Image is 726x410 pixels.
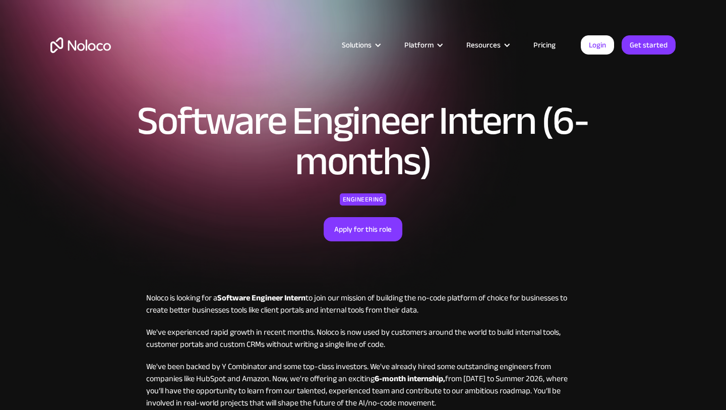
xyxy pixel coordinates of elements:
[581,35,614,55] a: Login
[340,193,387,206] div: Engineering
[454,38,521,52] div: Resources
[521,38,568,52] a: Pricing
[342,38,372,52] div: Solutions
[103,101,623,182] h1: Software Engineer Intern (6-months)
[375,371,445,386] strong: 6-month internship,
[217,290,306,305] strong: Software Engineer Intern
[392,38,454,52] div: Platform
[50,37,111,53] a: home
[146,361,580,409] p: We've been backed by Y Combinator and some top-class investors. We've already hired some outstand...
[146,326,580,350] p: We've experienced rapid growth in recent months. Noloco is now used by customers around the world...
[622,35,676,55] a: Get started
[329,38,392,52] div: Solutions
[404,38,434,52] div: Platform
[466,38,501,52] div: Resources
[324,217,402,241] a: Apply for this role
[146,292,580,316] p: Noloco is looking for a to join our mission of building the no-code platform of choice for busine...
